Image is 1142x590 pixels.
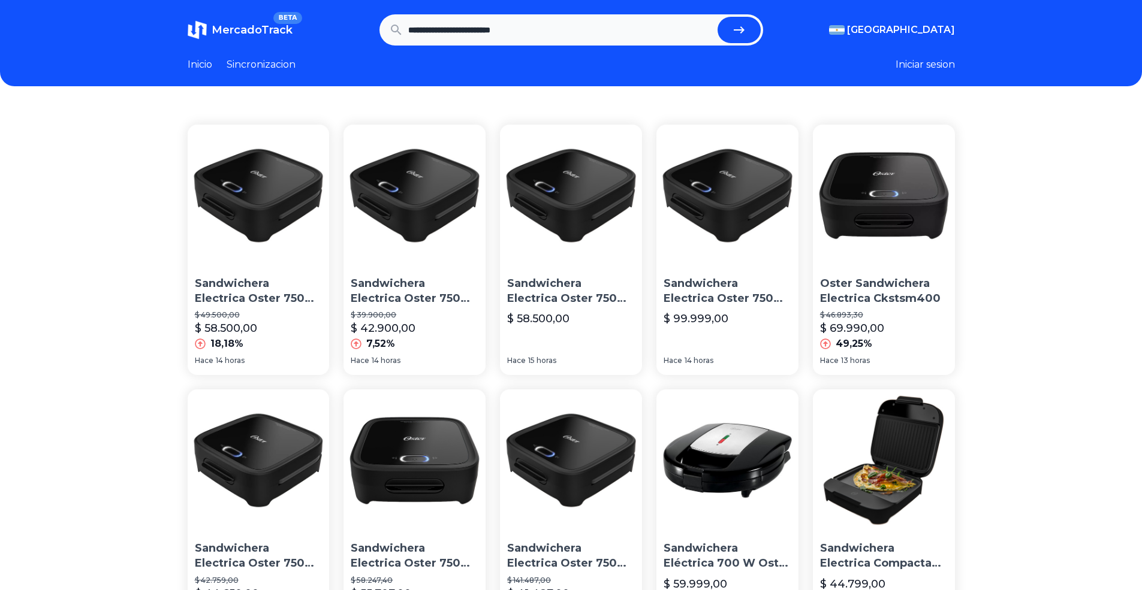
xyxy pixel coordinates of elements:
[896,58,955,72] button: Iniciar sesion
[664,541,791,571] p: Sandwichera Eléctrica 700 W Oster 3891
[829,25,845,35] img: Argentina
[500,389,642,531] img: Sandwichera Electrica Oster 750w Compacta Ckstsm400
[195,310,323,320] p: $ 49.500,00
[820,356,839,365] span: Hace
[195,541,323,571] p: Sandwichera Electrica Oster 750w Compacta Ckstsm400
[372,356,400,365] span: 14 horas
[528,356,556,365] span: 15 horas
[813,389,955,531] img: Sandwichera Electrica Compacta Oster 750w
[820,276,948,306] p: Oster Sandwichera Electrica Ckstsm400
[847,23,955,37] span: [GEOGRAPHIC_DATA]
[351,541,478,571] p: Sandwichera Electrica Oster 750w Compacta Ckstsm400
[500,125,642,267] img: Sandwichera Electrica Oster 750w Compacta Ckstsm400
[841,356,870,365] span: 13 horas
[351,320,415,337] p: $ 42.900,00
[813,125,955,375] a: Oster Sandwichera Electrica Ckstsm400Oster Sandwichera Electrica Ckstsm400$ 46.893,30$ 69.990,004...
[664,276,791,306] p: Sandwichera Electrica Oster 750w Compacta Ckstsm400
[685,356,713,365] span: 14 horas
[507,310,570,327] p: $ 58.500,00
[212,23,293,37] span: MercadoTrack
[210,337,243,351] p: 18,18%
[813,125,955,267] img: Oster Sandwichera Electrica Ckstsm400
[351,576,478,585] p: $ 58.247,40
[820,310,948,320] p: $ 46.893,30
[227,58,296,72] a: Sincronizacion
[188,20,293,40] a: MercadoTrackBETA
[195,576,323,585] p: $ 42.759,00
[351,356,369,365] span: Hace
[188,58,212,72] a: Inicio
[195,356,213,365] span: Hace
[343,125,486,375] a: Sandwichera Electrica Oster 750w Compacta Ckstsm400Sandwichera Electrica Oster 750w Compacta Ckst...
[656,125,799,267] img: Sandwichera Electrica Oster 750w Compacta Ckstsm400
[664,310,728,327] p: $ 99.999,00
[829,23,955,37] button: [GEOGRAPHIC_DATA]
[273,12,302,24] span: BETA
[188,125,330,375] a: Sandwichera Electrica Oster 750w Compacta Ckstsm400Sandwichera Electrica Oster 750w Compacta Ckst...
[188,20,207,40] img: MercadoTrack
[507,356,526,365] span: Hace
[195,276,323,306] p: Sandwichera Electrica Oster 750w Compacta Ckstsm400
[507,276,635,306] p: Sandwichera Electrica Oster 750w Compacta Ckstsm400
[343,389,486,531] img: Sandwichera Electrica Oster 750w Compacta Ckstsm400
[500,125,642,375] a: Sandwichera Electrica Oster 750w Compacta Ckstsm400Sandwichera Electrica Oster 750w Compacta Ckst...
[820,320,884,337] p: $ 69.990,00
[820,541,948,571] p: Sandwichera Electrica Compacta Oster 750w
[836,337,872,351] p: 49,25%
[216,356,245,365] span: 14 horas
[656,389,799,531] img: Sandwichera Eléctrica 700 W Oster 3891
[366,337,395,351] p: 7,52%
[656,125,799,375] a: Sandwichera Electrica Oster 750w Compacta Ckstsm400Sandwichera Electrica Oster 750w Compacta Ckst...
[507,541,635,571] p: Sandwichera Electrica Oster 750w Compacta Ckstsm400
[351,276,478,306] p: Sandwichera Electrica Oster 750w Compacta Ckstsm400
[351,310,478,320] p: $ 39.900,00
[188,125,330,267] img: Sandwichera Electrica Oster 750w Compacta Ckstsm400
[343,125,486,267] img: Sandwichera Electrica Oster 750w Compacta Ckstsm400
[195,320,257,337] p: $ 58.500,00
[507,576,635,585] p: $ 141.487,00
[664,356,682,365] span: Hace
[188,389,330,531] img: Sandwichera Electrica Oster 750w Compacta Ckstsm400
